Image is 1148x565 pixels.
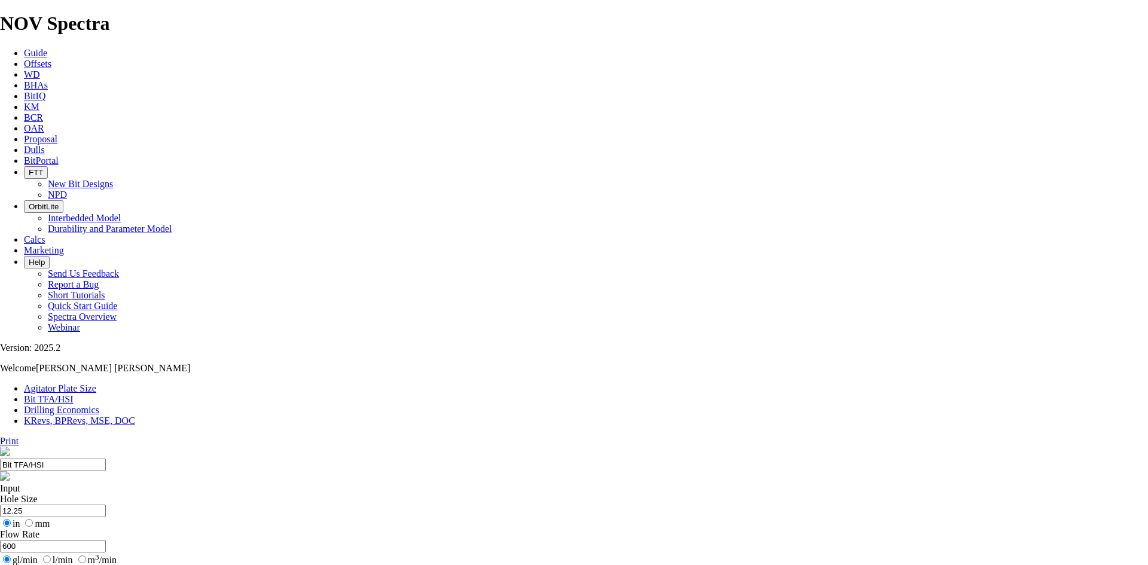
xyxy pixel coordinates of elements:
a: Interbedded Model [48,213,121,223]
a: New Bit Designs [48,179,113,189]
a: Guide [24,48,47,58]
label: m /min [75,555,117,565]
button: FTT [24,166,48,179]
input: l/min [43,555,51,563]
button: Help [24,256,50,268]
span: [PERSON_NAME] [PERSON_NAME] [36,363,190,373]
a: WD [24,69,40,80]
input: mm [25,519,33,527]
a: KM [24,102,39,112]
input: m3/min [78,555,86,563]
input: in [3,519,11,527]
a: Quick Start Guide [48,301,117,311]
a: Proposal [24,134,57,144]
a: Dulls [24,145,45,155]
a: OAR [24,123,44,133]
a: BHAs [24,80,48,90]
input: gl/min [3,555,11,563]
a: Agitator Plate Size [24,383,96,393]
a: Marketing [24,245,64,255]
a: Report a Bug [48,279,99,289]
a: BitPortal [24,155,59,166]
a: NPD [48,190,67,200]
span: FTT [29,168,43,177]
sup: 3 [95,552,99,561]
span: OrbitLite [29,202,59,211]
label: mm [22,518,50,529]
a: Webinar [48,322,80,332]
span: Help [29,258,45,267]
label: l/min [40,555,73,565]
a: Drilling Economics [24,405,99,415]
a: KRevs, BPRevs, MSE, DOC [24,416,135,426]
a: Calcs [24,234,45,245]
a: Durability and Parameter Model [48,224,172,234]
button: OrbitLite [24,200,63,213]
a: BitIQ [24,91,45,101]
a: BCR [24,112,43,123]
a: Short Tutorials [48,290,105,300]
a: Spectra Overview [48,311,117,322]
a: Offsets [24,59,51,69]
a: Bit TFA/HSI [24,394,74,404]
a: Send Us Feedback [48,268,119,279]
